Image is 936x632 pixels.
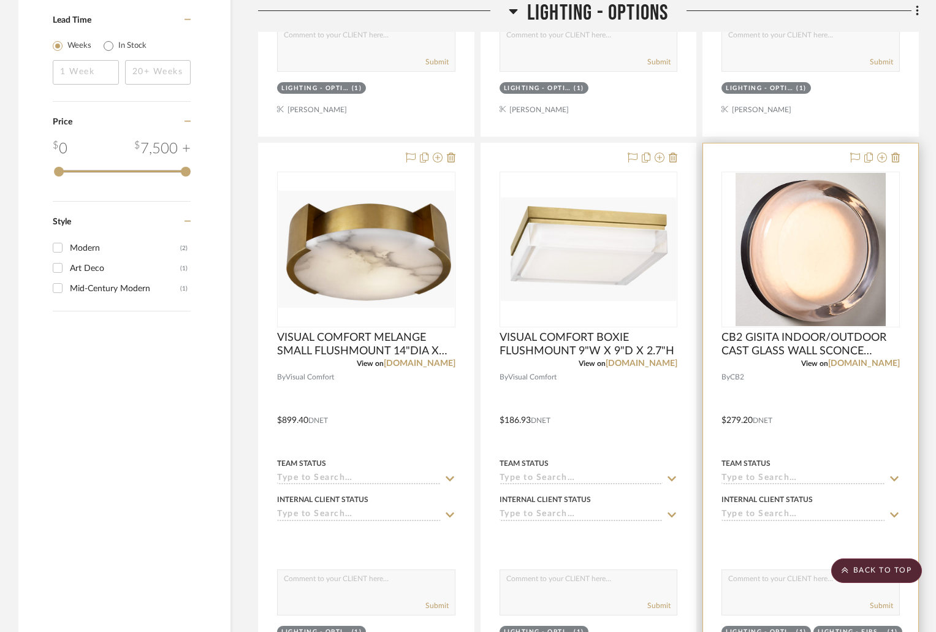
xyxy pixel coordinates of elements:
div: Mid-Century Modern [70,279,180,299]
a: [DOMAIN_NAME] [606,359,677,368]
div: 0 [53,138,67,160]
span: By [721,371,730,383]
div: Internal Client Status [500,494,591,505]
div: Art Deco [70,259,180,278]
span: By [277,371,286,383]
button: Submit [425,56,449,67]
span: Visual Comfort [286,371,334,383]
div: (1) [352,84,362,93]
label: Weeks [67,40,91,52]
span: Lead Time [53,16,91,25]
div: (1) [180,259,188,278]
span: Visual Comfort [508,371,557,383]
div: 0 [722,172,899,327]
scroll-to-top-button: BACK TO TOP [831,558,922,583]
button: Submit [870,56,893,67]
div: LIGHTING - OPTIONS [281,84,349,93]
label: In Stock [118,40,146,52]
input: 1 Week [53,60,119,85]
input: Type to Search… [500,509,663,521]
button: Submit [647,56,671,67]
div: LIGHTING - OPTIONS [726,84,793,93]
button: Submit [425,600,449,611]
span: Style [53,218,71,226]
input: Type to Search… [277,473,441,485]
button: Submit [647,600,671,611]
div: Internal Client Status [721,494,813,505]
span: View on [357,360,384,367]
div: 0 [500,172,677,327]
input: Type to Search… [721,473,885,485]
div: (1) [796,84,807,93]
span: CB2 [730,371,744,383]
div: Modern [70,238,180,258]
span: VISUAL COMFORT BOXIE FLUSHMOUNT 9"W X 9"D X 2.7"H [500,331,678,358]
div: LIGHTING - OPTIONS [504,84,571,93]
div: 7,500 + [134,138,191,160]
span: By [500,371,508,383]
span: Price [53,118,72,126]
a: [DOMAIN_NAME] [384,359,455,368]
img: CB2 GISITA INDOOR/OUTDOOR CAST GLASS WALL SCONCE 11"DIA X 3.5"D [736,173,886,326]
div: (1) [180,279,188,299]
div: Team Status [721,458,770,469]
div: Team Status [277,458,326,469]
div: (1) [574,84,584,93]
a: [DOMAIN_NAME] [828,359,900,368]
input: Type to Search… [500,473,663,485]
input: 20+ Weeks [125,60,191,85]
input: Type to Search… [721,509,885,521]
div: Internal Client Status [277,494,368,505]
button: Submit [870,600,893,611]
img: VISUAL COMFORT MELANGE SMALL FLUSHMOUNT 14"DIA X 4.5"H [278,191,454,308]
span: VISUAL COMFORT MELANGE SMALL FLUSHMOUNT 14"DIA X 4.5"H [277,331,455,358]
div: (2) [180,238,188,258]
span: View on [579,360,606,367]
span: View on [801,360,828,367]
span: CB2 GISITA INDOOR/OUTDOOR CAST GLASS WALL SCONCE 11"DIA X 3.5"D [721,331,900,358]
input: Type to Search… [277,509,441,521]
div: Team Status [500,458,549,469]
img: VISUAL COMFORT BOXIE FLUSHMOUNT 9"W X 9"D X 2.7"H [501,197,677,301]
